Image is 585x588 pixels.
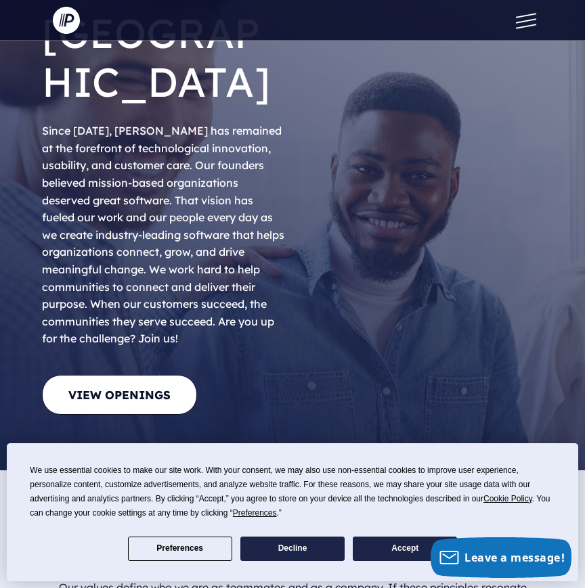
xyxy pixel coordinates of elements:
[233,508,277,518] span: Preferences
[353,537,457,561] button: Accept
[42,375,197,415] a: View Openings
[240,537,345,561] button: Decline
[7,443,578,581] div: Cookie Consent Prompt
[30,463,555,520] div: We use essential cookies to make our site work. With your consent, we may also use non-essential ...
[483,494,532,503] span: Cookie Policy
[464,550,565,565] span: Leave a message!
[431,537,571,578] button: Leave a message!
[42,124,284,345] span: Since [DATE], [PERSON_NAME] has remained at the forefront of technological innovation, usability,...
[128,537,232,561] button: Preferences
